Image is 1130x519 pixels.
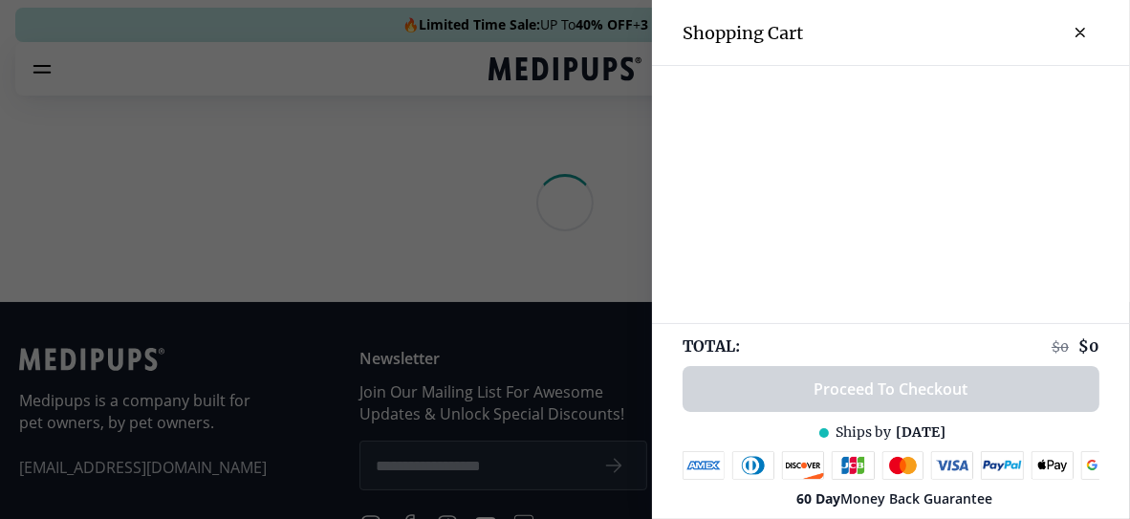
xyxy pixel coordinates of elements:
[683,451,725,480] img: amex
[897,423,946,442] span: [DATE]
[797,489,841,508] strong: 60 Day
[832,451,875,480] img: jcb
[732,451,774,480] img: diners-club
[882,451,924,480] img: mastercard
[683,22,803,44] h3: Shopping Cart
[797,489,993,508] span: Money Back Guarantee
[981,451,1024,480] img: paypal
[1061,13,1099,52] button: close-cart
[1081,451,1124,480] img: google
[1052,338,1069,356] span: $ 0
[683,335,740,357] span: TOTAL:
[837,423,892,442] span: Ships by
[1032,451,1074,480] img: apple
[1078,336,1099,356] span: $ 0
[782,451,824,480] img: discover
[931,451,973,480] img: visa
